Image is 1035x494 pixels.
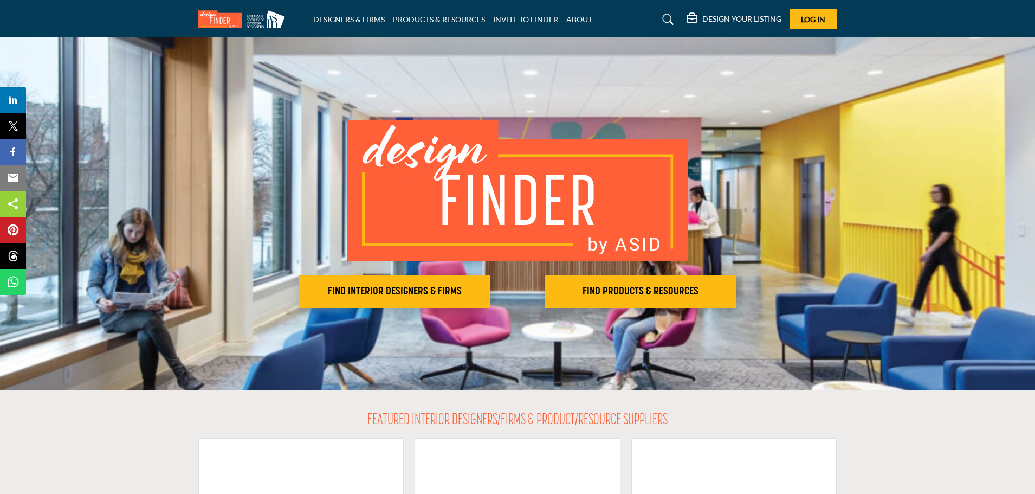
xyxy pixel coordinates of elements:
[393,15,485,24] a: PRODUCTS & RESOURCES
[493,15,558,24] a: INVITE TO FINDER
[566,15,592,24] a: ABOUT
[313,15,385,24] a: DESIGNERS & FIRMS
[367,412,668,430] h2: FEATURED INTERIOR DESIGNERS/FIRMS & PRODUCT/RESOURCE SUPPLIERS
[652,11,681,28] a: Search
[347,120,688,261] img: image
[302,285,487,298] h2: FIND INTERIOR DESIGNERS & FIRMS
[548,285,733,298] h2: FIND PRODUCTS & RESOURCES
[198,10,290,28] img: Site Logo
[702,14,781,24] h5: DESIGN YOUR LISTING
[299,275,490,308] button: FIND INTERIOR DESIGNERS & FIRMS
[790,9,837,29] button: Log In
[801,15,825,24] span: Log In
[687,13,781,26] div: DESIGN YOUR LISTING
[545,275,736,308] button: FIND PRODUCTS & RESOURCES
